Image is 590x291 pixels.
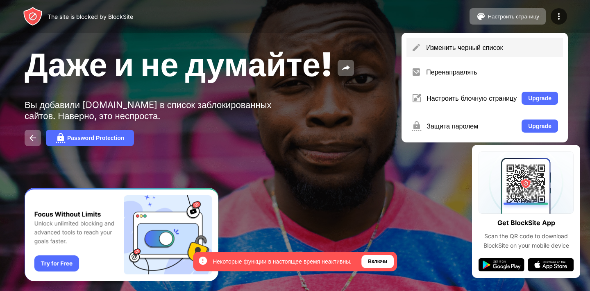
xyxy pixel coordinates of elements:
img: share.svg [341,63,351,73]
div: Некоторые функции в настоящее время неактивны. [213,257,352,266]
div: Настроить блочную страницу [427,94,517,102]
img: app-store.svg [528,258,574,271]
img: header-logo.svg [23,7,43,26]
img: back.svg [28,133,38,143]
button: Настроить страницу [470,8,546,25]
img: password.svg [56,133,66,143]
img: menu-icon.svg [554,11,564,21]
img: menu-redirect.svg [411,67,421,77]
div: Вы добавили [DOMAIN_NAME] в список заблокированных сайтов. Наверно, это неспроста. [25,99,278,122]
div: Password Protection [67,135,124,141]
img: pallet.svg [476,11,486,21]
img: error-circle-white.svg [198,256,208,266]
span: Даже и не думайте! [25,44,333,84]
div: Защита паролем [427,122,517,130]
img: menu-password.svg [411,121,422,131]
div: The site is blocked by BlockSite [48,13,133,20]
button: Password Protection [46,130,134,146]
img: menu-pencil.svg [411,43,421,52]
img: menu-customize.svg [411,93,422,103]
div: Включи [368,257,387,266]
div: Перенаправлять [426,68,558,76]
div: Настроить страницу [488,14,539,20]
button: Upgrade [522,92,558,105]
div: Get BlockSite App [497,217,555,229]
iframe: Banner [25,188,218,282]
div: Scan the QR code to download BlockSite on your mobile device [479,232,574,250]
div: Изменить черный список [426,43,558,52]
button: Upgrade [522,120,558,133]
img: google-play.svg [479,258,524,271]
